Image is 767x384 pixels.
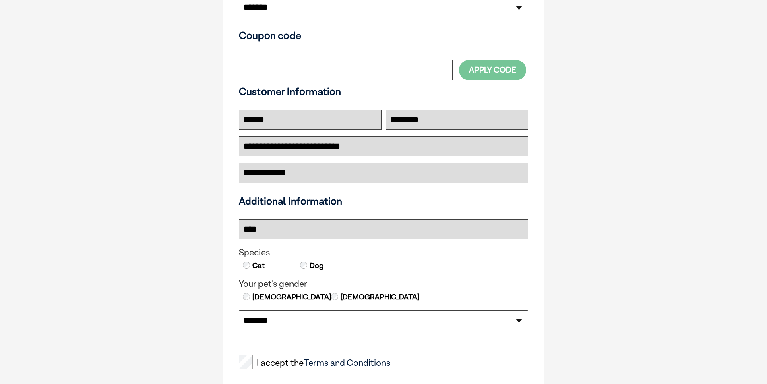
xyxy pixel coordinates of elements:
legend: Species [239,247,528,258]
h3: Coupon code [239,29,528,42]
button: Apply Code [459,60,526,80]
a: Terms and Conditions [304,357,391,368]
input: I accept theTerms and Conditions [239,355,253,369]
h3: Customer Information [239,85,528,98]
legend: Your pet's gender [239,279,528,289]
label: I accept the [239,358,391,368]
h3: Additional Information [236,195,531,207]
